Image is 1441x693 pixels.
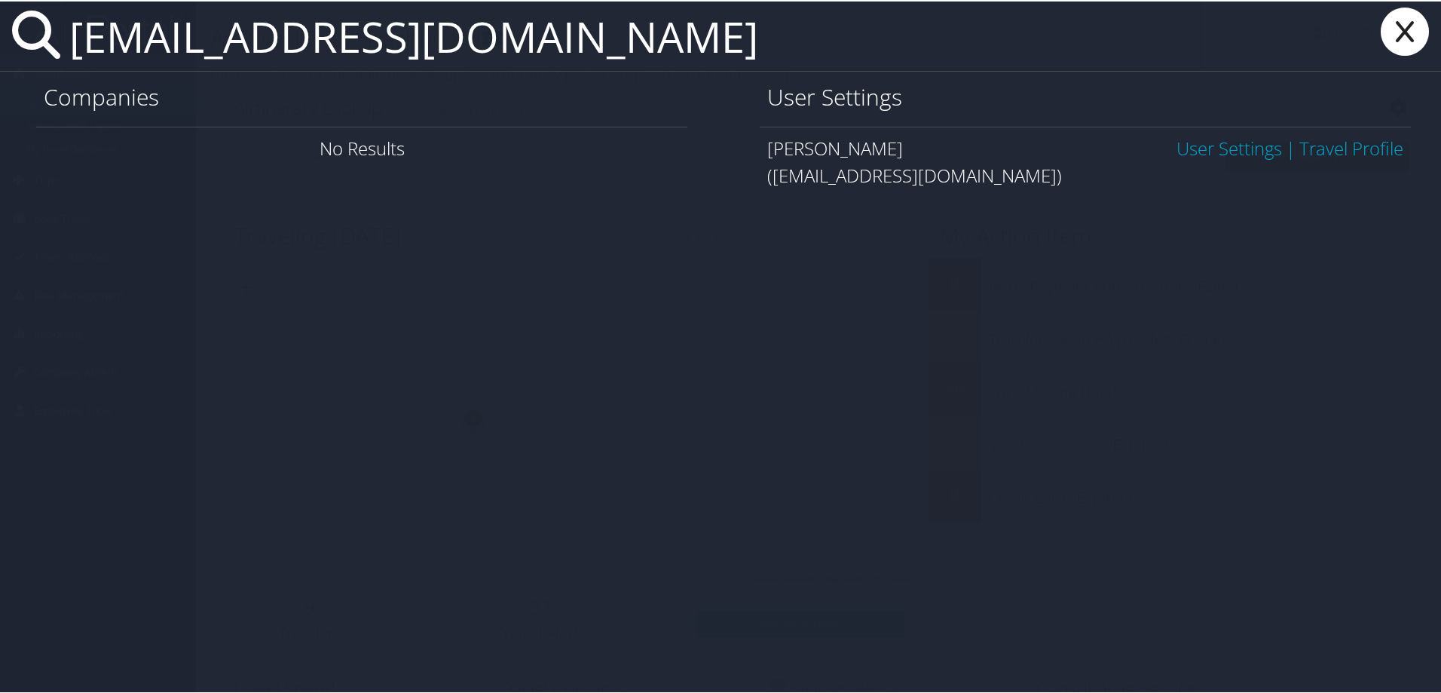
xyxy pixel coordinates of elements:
span: | [1282,134,1299,159]
h1: Companies [44,80,680,112]
h1: User Settings [767,80,1403,112]
a: View OBT Profile [1299,134,1403,159]
div: ([EMAIL_ADDRESS][DOMAIN_NAME]) [767,161,1403,188]
span: [PERSON_NAME] [767,134,903,159]
div: No Results [36,125,687,168]
a: User Settings [1176,134,1282,159]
